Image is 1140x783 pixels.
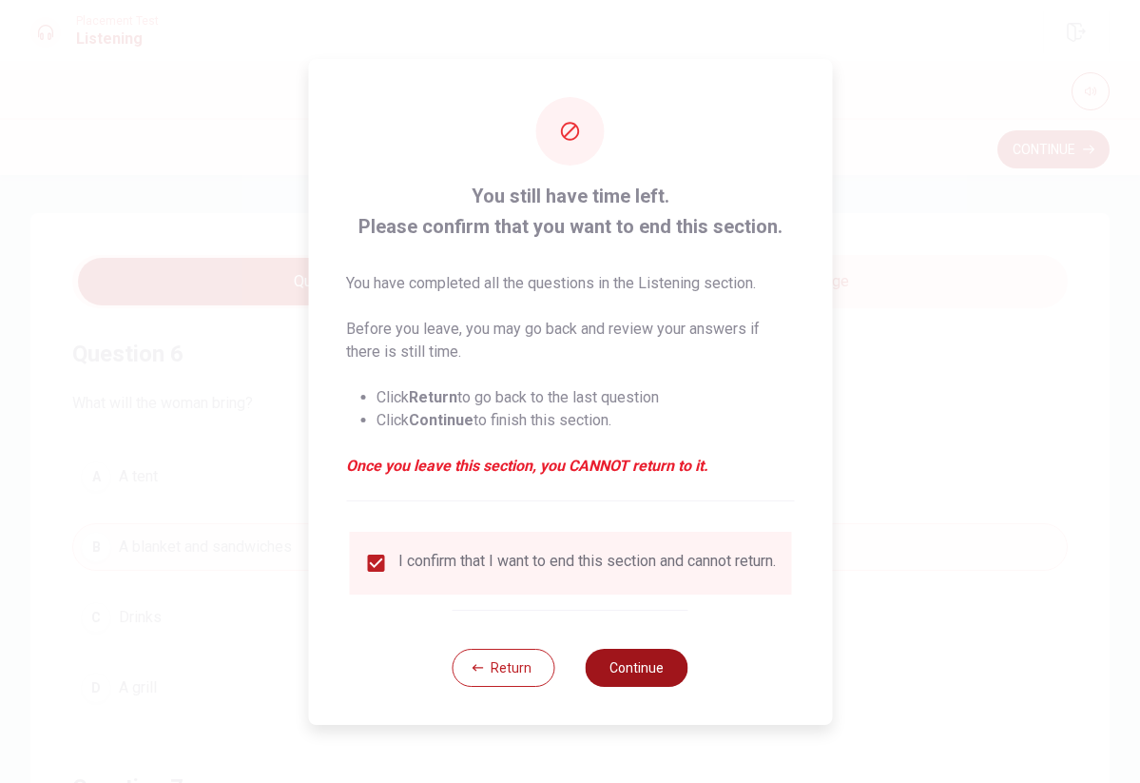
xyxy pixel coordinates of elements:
[409,411,473,429] strong: Continue
[398,552,776,575] div: I confirm that I want to end this section and cannot return.
[453,649,555,687] button: Return
[346,318,794,363] p: Before you leave, you may go back and review your answers if there is still time.
[346,181,794,242] span: You still have time left. Please confirm that you want to end this section.
[409,388,457,406] strong: Return
[377,386,794,409] li: Click to go back to the last question
[586,649,688,687] button: Continue
[346,272,794,295] p: You have completed all the questions in the Listening section.
[346,455,794,478] em: Once you leave this section, you CANNOT return to it.
[377,409,794,432] li: Click to finish this section.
